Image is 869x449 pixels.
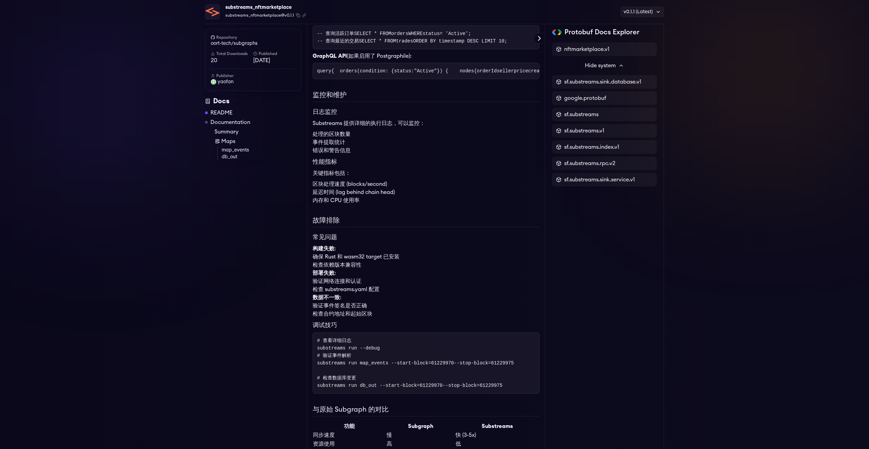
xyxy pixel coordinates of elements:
[225,12,294,18] span: substreams_nftmarketplace@v0.1.1
[210,109,233,117] a: README
[380,31,391,36] span: FROM
[386,422,455,431] th: Subgraph
[354,31,371,36] span: SELECT
[211,40,296,47] a: oort-tech/subgraphs
[313,321,539,330] h3: 调试技巧
[302,13,306,17] button: Copy .spkg link to clipboard
[414,68,437,74] span: "Active"
[431,360,454,366] span: 61229970
[313,439,386,448] td: 资源使用
[564,78,641,86] span: sf.substreams.sink.database.v1
[313,138,539,146] li: 事件提取统计
[480,383,502,388] span: 61229975
[445,31,468,36] span: 'Active'
[211,51,253,56] h6: Total Downloads
[313,422,386,431] th: 功能
[460,68,474,74] span: nodes
[317,375,356,381] span: # 检查数据库变更
[313,295,340,300] strong: 数据不一致
[317,31,354,36] span: -- 查询活跃订单
[222,154,301,160] a: db_out
[564,127,604,135] span: sf.substreams.v1
[491,360,514,366] span: 61229975
[211,56,253,65] span: 20
[211,73,296,78] h6: Publisher
[428,360,431,366] span: =
[439,38,465,44] span: timestamp
[564,94,606,102] span: google.protobuf
[334,68,448,74] span: (condition: { : }) {
[477,68,497,74] span: orderId
[317,360,514,366] span: substreams run map_events --start-block --stop-block
[528,68,554,74] span: createdAt
[313,302,539,310] li: 验证事件签名是否正确
[564,176,635,184] span: sf.substreams.sink.service.v1
[313,293,539,302] p: :
[313,261,539,269] li: 检查依赖版本兼容性
[313,146,539,155] li: 错误和警告信息
[313,285,539,293] li: 检查 substreams.yaml 配置
[621,7,664,17] div: v0.1.1 (Latest)
[317,353,351,358] span: # 验证事件解析
[313,431,386,439] td: 同步速度
[313,246,334,251] strong: 构建失败
[313,119,539,127] p: Substreams 提供详细的执行日志，可以监控：
[440,31,442,36] span: =
[317,383,502,388] span: substreams run db_out --start-block --stop-block
[564,45,609,53] span: nftmarketplace.v1
[477,383,480,388] span: =
[313,269,539,277] p: :
[313,169,539,177] p: 关键指标包括：
[218,78,234,85] span: yaofan
[417,383,420,388] span: =
[455,422,539,431] th: Substreams
[455,431,539,439] td: 快 (3-5x)
[313,253,539,261] li: 确保 Rust 和 wasm32 target 已安装
[413,38,427,44] span: ORDER
[514,68,528,74] span: price
[313,188,539,196] li: 延迟时间 (lag behind chain head)
[205,5,220,19] img: Package Logo
[386,431,455,439] td: 慢
[564,110,598,119] span: sf.substreams
[313,245,539,253] p: :
[552,30,562,35] img: Protobuf
[313,90,539,102] h2: 监控和维护
[467,38,479,44] span: DESC
[564,159,615,167] span: sf.substreams.rpc.v2
[499,38,504,44] span: 10
[225,3,306,12] div: substreams_nftmarketplace
[211,35,296,40] h6: Repository
[564,143,619,151] span: sf.substreams.index.v1
[317,38,359,44] span: -- 查询最近的交易
[253,56,296,65] span: [DATE]
[455,439,539,448] td: 低
[313,215,539,227] h2: 故障排除
[313,130,539,138] li: 处理的区块数量
[222,147,301,154] a: map_events
[354,31,471,36] span: orders status ;
[313,53,347,59] strong: GraphQL API
[317,68,334,74] span: {
[386,439,455,448] td: 高
[211,79,216,85] img: User Avatar
[552,59,657,72] button: Hide system
[211,78,296,85] a: yaofan
[313,310,539,318] li: 检查合约地址和起始区块
[359,38,507,44] span: trades ;
[296,13,300,17] button: Copy package name and version
[430,38,436,44] span: BY
[313,180,539,188] li: 区块处理速度 (blocks/second)
[497,68,514,74] span: seller
[317,68,331,74] span: query
[313,270,334,276] strong: 部署失败
[210,118,250,126] a: Documentation
[448,68,477,74] span: {
[317,338,351,343] span: # 查看详细日志
[313,277,539,285] li: 验证网络连接和认证
[482,38,496,44] span: LIMIT
[253,51,296,56] h6: Published
[215,137,301,145] a: Maps
[420,383,442,388] span: 61229970
[340,68,357,74] span: orders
